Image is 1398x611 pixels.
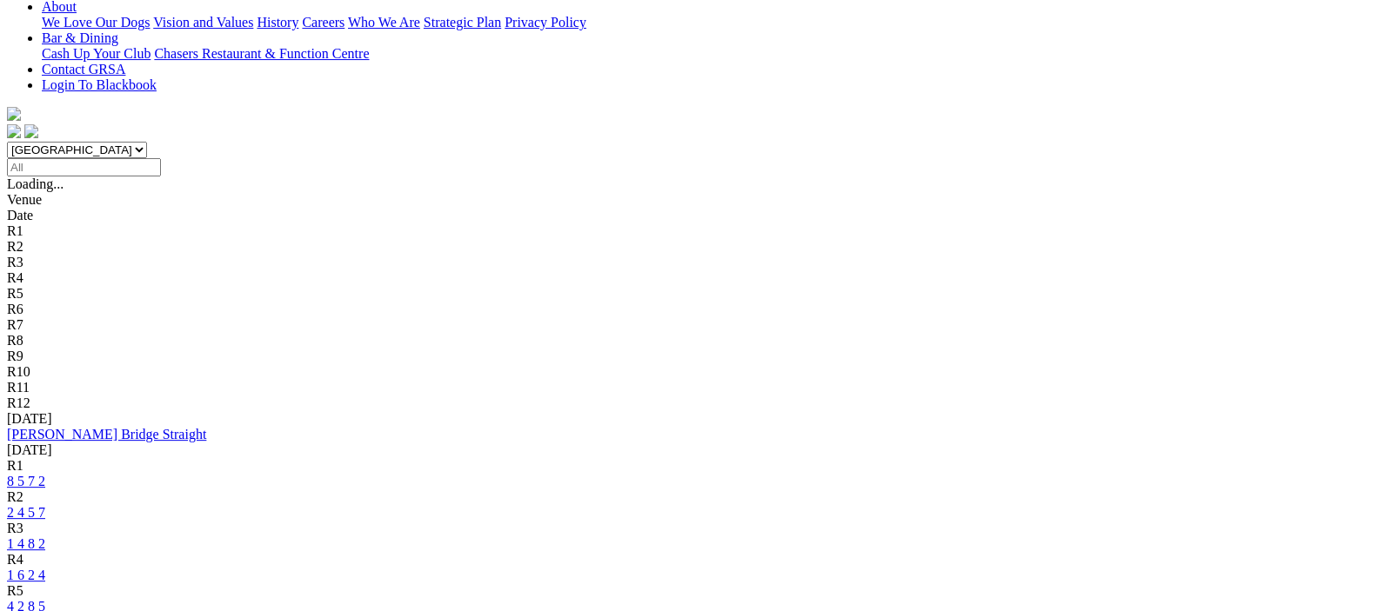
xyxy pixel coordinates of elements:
[42,46,151,61] a: Cash Up Your Club
[154,46,369,61] a: Chasers Restaurant & Function Centre
[7,411,1391,427] div: [DATE]
[7,302,1391,317] div: R6
[42,15,1391,30] div: About
[24,124,38,138] img: twitter.svg
[7,176,64,191] span: Loading...
[257,15,298,30] a: History
[7,333,1391,349] div: R8
[7,380,1391,395] div: R11
[7,536,45,551] a: 1 4 8 2
[42,15,150,30] a: We Love Our Dogs
[7,395,1391,411] div: R12
[42,46,1391,62] div: Bar & Dining
[7,223,1391,239] div: R1
[302,15,344,30] a: Careers
[7,474,45,488] a: 8 5 7 2
[7,192,1391,208] div: Venue
[7,505,45,520] a: 2 4 5 7
[7,349,1391,364] div: R9
[153,15,253,30] a: Vision and Values
[7,255,1391,270] div: R3
[7,458,1391,474] div: R1
[7,521,1391,536] div: R3
[42,77,157,92] a: Login To Blackbook
[505,15,586,30] a: Privacy Policy
[7,568,45,582] a: 1 6 2 4
[7,270,1391,286] div: R4
[7,442,1391,458] div: [DATE]
[7,552,1391,568] div: R4
[42,30,118,45] a: Bar & Dining
[7,286,1391,302] div: R5
[348,15,420,30] a: Who We Are
[7,124,21,138] img: facebook.svg
[7,107,21,121] img: logo-grsa-white.png
[7,208,1391,223] div: Date
[7,583,1391,599] div: R5
[7,317,1391,333] div: R7
[7,427,206,442] a: [PERSON_NAME] Bridge Straight
[42,62,125,76] a: Contact GRSA
[424,15,501,30] a: Strategic Plan
[7,489,1391,505] div: R2
[7,158,161,176] input: Select date
[7,239,1391,255] div: R2
[7,364,1391,380] div: R10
